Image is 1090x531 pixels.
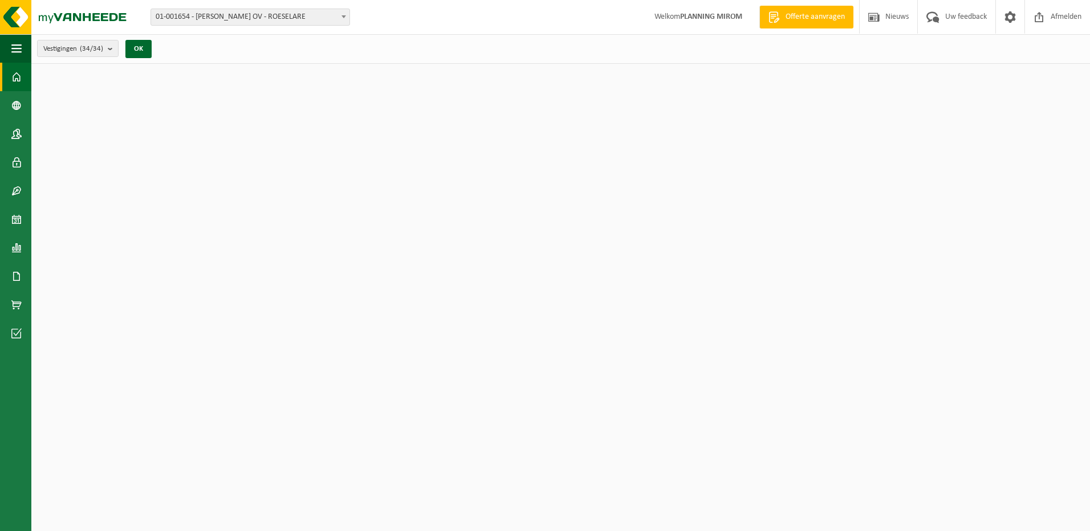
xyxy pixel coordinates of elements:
[783,11,848,23] span: Offerte aanvragen
[759,6,853,28] a: Offerte aanvragen
[43,40,103,58] span: Vestigingen
[680,13,742,21] strong: PLANNING MIROM
[125,40,152,58] button: OK
[151,9,349,25] span: 01-001654 - MIROM ROESELARE OV - ROESELARE
[37,40,119,57] button: Vestigingen(34/34)
[80,45,103,52] count: (34/34)
[151,9,350,26] span: 01-001654 - MIROM ROESELARE OV - ROESELARE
